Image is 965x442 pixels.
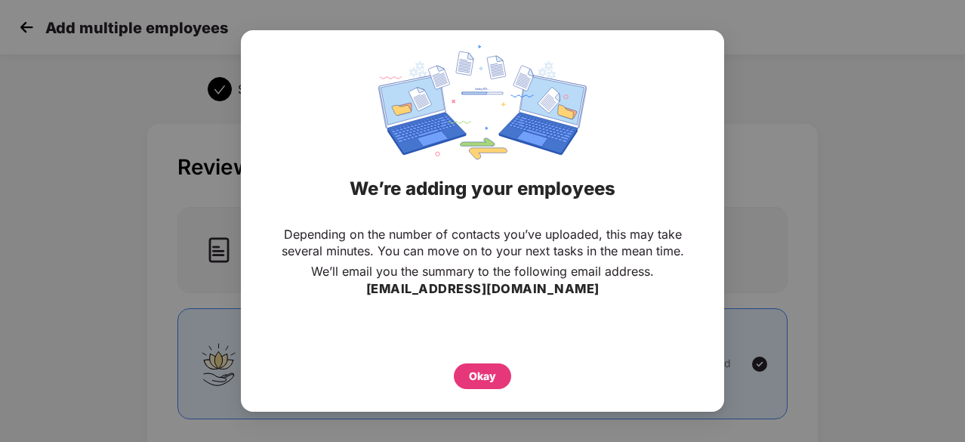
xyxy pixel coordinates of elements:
[378,45,587,159] img: svg+xml;base64,PHN2ZyBpZD0iRGF0YV9zeW5jaW5nIiB4bWxucz0iaHR0cDovL3d3dy53My5vcmcvMjAwMC9zdmciIHdpZH...
[271,226,694,259] p: Depending on the number of contacts you’ve uploaded, this may take several minutes. You can move ...
[311,263,654,280] p: We’ll email you the summary to the following email address.
[260,159,705,218] div: We’re adding your employees
[366,280,600,299] h3: [EMAIL_ADDRESS][DOMAIN_NAME]
[469,368,496,385] div: Okay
